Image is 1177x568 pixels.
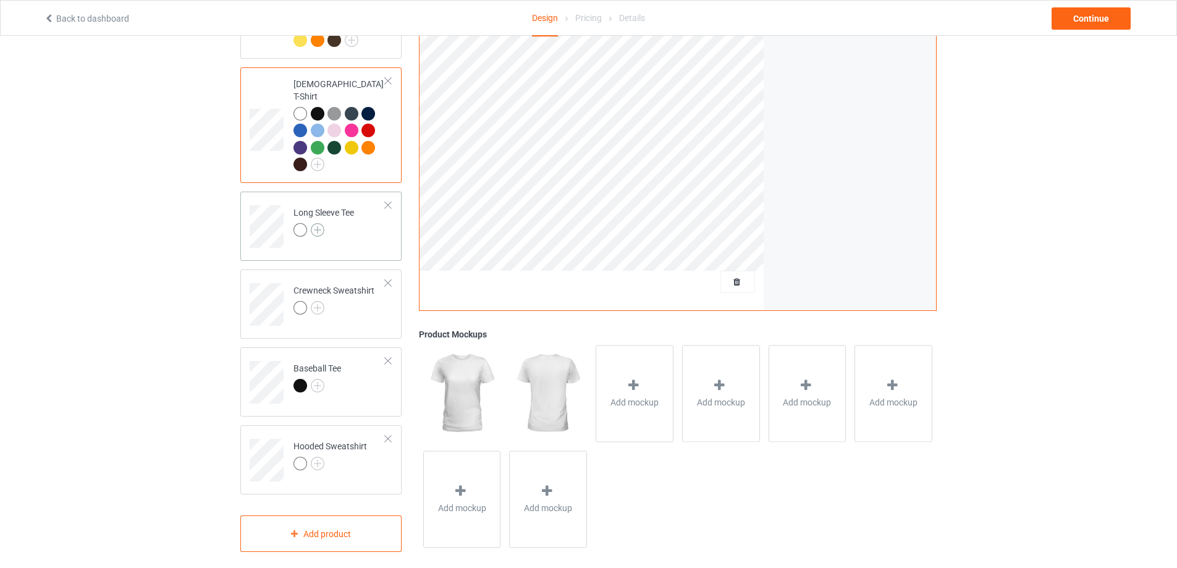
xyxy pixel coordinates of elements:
[240,515,402,552] div: Add product
[769,345,846,442] div: Add mockup
[532,1,558,36] div: Design
[423,345,500,441] img: regular.jpg
[619,1,645,35] div: Details
[240,67,402,183] div: [DEMOGRAPHIC_DATA] T-Shirt
[345,33,358,47] img: svg+xml;base64,PD94bWwgdmVyc2lvbj0iMS4wIiBlbmNvZGluZz0iVVRGLTgiPz4KPHN2ZyB3aWR0aD0iMjJweCIgaGVpZ2...
[311,158,324,171] img: svg+xml;base64,PD94bWwgdmVyc2lvbj0iMS4wIiBlbmNvZGluZz0iVVRGLTgiPz4KPHN2ZyB3aWR0aD0iMjJweCIgaGVpZ2...
[240,192,402,261] div: Long Sleeve Tee
[311,223,324,237] img: svg+xml;base64,PD94bWwgdmVyc2lvbj0iMS4wIiBlbmNvZGluZz0iVVRGLTgiPz4KPHN2ZyB3aWR0aD0iMjJweCIgaGVpZ2...
[240,269,402,339] div: Crewneck Sweatshirt
[509,451,587,548] div: Add mockup
[524,502,572,514] span: Add mockup
[293,440,367,470] div: Hooded Sweatshirt
[293,78,386,171] div: [DEMOGRAPHIC_DATA] T-Shirt
[311,379,324,392] img: svg+xml;base64,PD94bWwgdmVyc2lvbj0iMS4wIiBlbmNvZGluZz0iVVRGLTgiPz4KPHN2ZyB3aWR0aD0iMjJweCIgaGVpZ2...
[438,502,486,514] span: Add mockup
[293,206,354,236] div: Long Sleeve Tee
[311,301,324,315] img: svg+xml;base64,PD94bWwgdmVyc2lvbj0iMS4wIiBlbmNvZGluZz0iVVRGLTgiPz4KPHN2ZyB3aWR0aD0iMjJweCIgaGVpZ2...
[293,362,341,392] div: Baseball Tee
[575,1,602,35] div: Pricing
[682,345,760,442] div: Add mockup
[783,396,831,409] span: Add mockup
[423,451,501,548] div: Add mockup
[509,345,586,441] img: regular.jpg
[311,457,324,470] img: svg+xml;base64,PD94bWwgdmVyc2lvbj0iMS4wIiBlbmNvZGluZz0iVVRGLTgiPz4KPHN2ZyB3aWR0aD0iMjJweCIgaGVpZ2...
[854,345,932,442] div: Add mockup
[419,328,937,341] div: Product Mockups
[240,425,402,494] div: Hooded Sweatshirt
[869,396,918,409] span: Add mockup
[293,284,374,314] div: Crewneck Sweatshirt
[610,396,659,409] span: Add mockup
[1052,7,1131,30] div: Continue
[44,14,129,23] a: Back to dashboard
[596,345,673,442] div: Add mockup
[697,396,745,409] span: Add mockup
[240,347,402,417] div: Baseball Tee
